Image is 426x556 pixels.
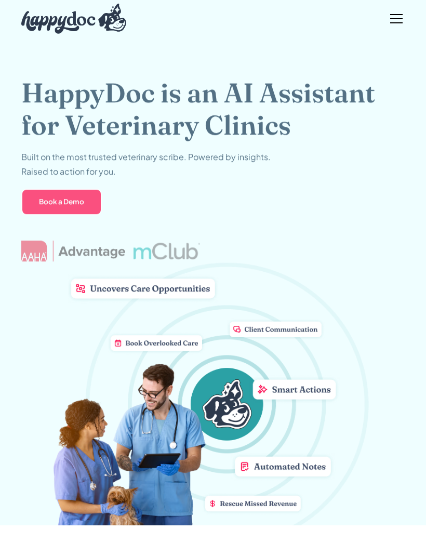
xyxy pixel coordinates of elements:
img: AAHA Advantage logo [21,241,125,262]
img: HappyDoc Logo: A happy dog with his ear up, listening. [21,4,126,34]
img: mclub logo [134,243,200,260]
a: Book a Demo [21,189,102,216]
a: home [21,1,126,36]
p: Built on the most trusted veterinary scribe. Powered by insights. Raised to action for you. [21,150,271,179]
h1: HappyDoc is an AI Assistant for Veterinary Clinics [21,76,405,141]
div: menu [384,6,405,31]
